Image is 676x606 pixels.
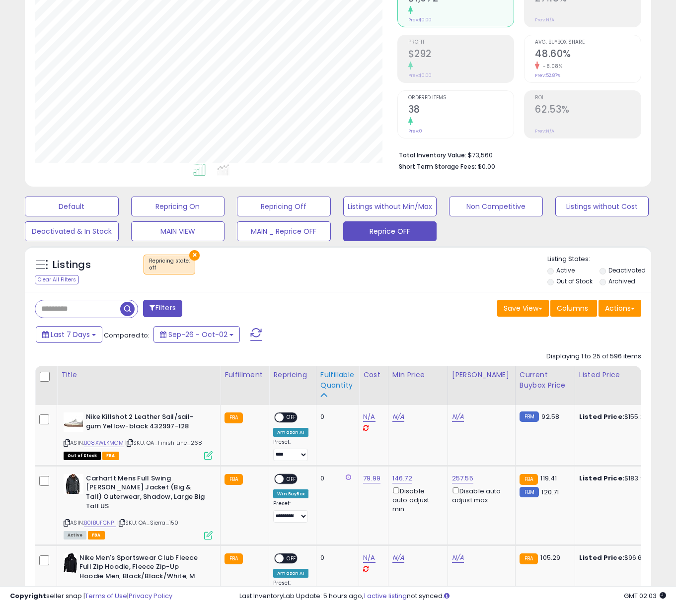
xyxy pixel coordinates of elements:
strong: Copyright [10,591,46,601]
button: Columns [550,300,597,317]
div: 0 [320,412,351,421]
div: 0 [320,474,351,483]
div: Fulfillable Quantity [320,370,355,391]
span: 105.29 [540,553,560,562]
small: FBA [520,474,538,485]
li: $73,560 [399,148,634,160]
span: FBA [102,452,119,460]
a: B01BUFCNPI [84,519,116,527]
div: Last InventoryLab Update: 5 hours ago, not synced. [239,592,666,601]
div: Min Price [392,370,444,380]
button: × [189,250,200,261]
div: ASIN: [64,412,213,459]
button: Deactivated & In Stock [25,221,119,241]
b: Listed Price: [579,473,624,483]
small: Prev: N/A [535,17,554,23]
button: MAIN _ Reprice OFF [237,221,331,241]
b: Short Term Storage Fees: [399,162,476,171]
div: Cost [363,370,384,380]
div: off [149,265,190,271]
p: Listing States: [547,255,651,264]
button: Listings without Cost [555,197,649,216]
div: Fulfillment [225,370,265,380]
small: Prev: 0 [408,128,422,134]
span: Ordered Items [408,95,514,101]
a: Terms of Use [85,591,127,601]
small: FBA [225,412,243,423]
a: 146.72 [392,473,412,483]
div: Preset: [273,439,308,461]
img: 31mziYWrBRL._SL40_.jpg [64,412,83,432]
div: Listed Price [579,370,665,380]
small: FBA [520,553,538,564]
a: N/A [392,553,404,563]
a: Privacy Policy [129,591,172,601]
a: N/A [363,412,375,422]
b: Nike Killshot 2 Leather Sail/sail-gum Yellow-black 432997-128 [86,412,207,433]
button: Listings without Min/Max [343,197,437,216]
div: Amazon AI [273,569,308,578]
div: Displaying 1 to 25 of 596 items [546,352,641,361]
h5: Listings [53,258,91,272]
small: Prev: $0.00 [408,17,432,23]
small: -8.08% [539,63,562,70]
span: 119.41 [540,473,557,483]
button: Repricing On [131,197,225,216]
div: $96.60 [579,553,662,562]
button: Actions [599,300,641,317]
h2: 38 [408,104,514,117]
span: 92.58 [541,412,559,421]
div: Repricing [273,370,312,380]
span: OFF [284,554,300,562]
span: Repricing state : [149,257,190,272]
span: All listings that are currently out of stock and unavailable for purchase on Amazon [64,452,101,460]
span: Last 7 Days [51,330,90,339]
b: Nike Men's Sportswear Club Fleece Full Zip Hoodie, Fleece Zip-Up Hoodie Men, Black/Black/White, M [79,553,200,584]
button: Sep-26 - Oct-02 [153,326,240,343]
small: Prev: 52.87% [535,72,560,78]
a: 1 active listing [364,591,407,601]
a: 257.55 [452,473,473,483]
small: FBM [520,411,539,422]
label: Archived [608,277,635,285]
div: $155.25 [579,412,662,421]
div: [PERSON_NAME] [452,370,511,380]
h2: 48.60% [535,48,641,62]
small: FBA [225,474,243,485]
a: N/A [392,412,404,422]
div: $183.98 [579,474,662,483]
span: Sep-26 - Oct-02 [168,330,227,339]
b: Listed Price: [579,412,624,421]
button: Save View [497,300,549,317]
div: Title [61,370,216,380]
span: FBA [88,531,105,539]
a: 79.99 [363,473,380,483]
label: Active [556,266,575,274]
button: Filters [143,300,182,317]
span: | SKU: OA_Sierra_150 [117,519,178,527]
button: Last 7 Days [36,326,102,343]
span: 120.71 [541,487,559,497]
b: Total Inventory Value: [399,151,466,159]
span: Profit [408,40,514,45]
span: OFF [284,413,300,422]
label: Deactivated [608,266,646,274]
small: FBM [520,487,539,497]
div: Current Buybox Price [520,370,571,391]
a: N/A [363,553,375,563]
a: B08XWLKMGM [84,439,124,447]
button: Reprice OFF [343,221,437,241]
b: Carhartt Mens Full Swing [PERSON_NAME] Jacket (Big & Tall) Outerwear, Shadow, Large Big Tall US [86,474,207,513]
span: OFF [284,474,300,483]
div: Preset: [273,500,308,523]
h2: 62.53% [535,104,641,117]
div: seller snap | | [10,592,172,601]
small: Prev: N/A [535,128,554,134]
span: 2025-10-11 02:03 GMT [624,591,666,601]
img: 310iPHm+VKL._SL40_.jpg [64,553,77,573]
button: Default [25,197,119,216]
div: Disable auto adjust max [452,485,508,505]
div: Disable auto adjust min [392,485,440,514]
small: FBA [225,553,243,564]
span: Columns [557,303,588,313]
